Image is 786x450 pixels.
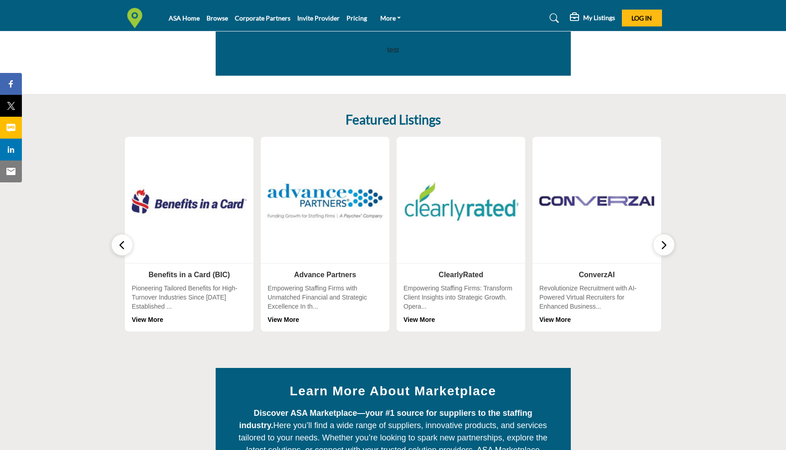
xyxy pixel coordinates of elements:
a: View More [268,316,299,323]
a: Corporate Partners [235,14,290,22]
p: test [236,45,550,56]
a: View More [132,316,163,323]
img: ConverzAI [539,144,654,259]
img: Advance Partners [268,144,383,259]
a: View More [403,316,435,323]
a: Pricing [346,14,367,22]
img: ClearlyRated [403,144,518,259]
div: My Listings [570,13,615,24]
strong: Discover ASA Marketplace—your #1 source for suppliers to the staffing industry. [239,409,533,430]
button: Log In [622,10,662,26]
a: More [374,12,408,25]
span: Log In [631,14,652,22]
div: Empowering Staffing Firms with Unmatched Financial and Strategic Excellence In th... [268,284,383,324]
a: Browse [207,14,228,22]
a: ASA Home [169,14,200,22]
a: View More [539,316,571,323]
a: Benefits in a Card (BIC) [149,271,230,279]
h2: Featured Listings [346,112,441,128]
h2: Learn More About Marketplace [236,382,550,401]
div: Revolutionize Recruitment with AI-Powered Virtual Recruiters for Enhanced Business... [539,284,654,324]
a: Advance Partners [294,271,356,279]
h5: My Listings [583,14,615,22]
img: Benefits in a Card (BIC) [132,144,247,259]
div: Empowering Staffing Firms: Transform Client Insights into Strategic Growth. Opera... [403,284,518,324]
a: Search [541,11,565,26]
img: Site Logo [124,8,150,28]
div: Pioneering Tailored Benefits for High-Turnover Industries Since [DATE] Established ... [132,284,247,324]
a: ClearlyRated [439,271,483,279]
a: ConverzAI [579,271,615,279]
a: Invite Provider [297,14,340,22]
